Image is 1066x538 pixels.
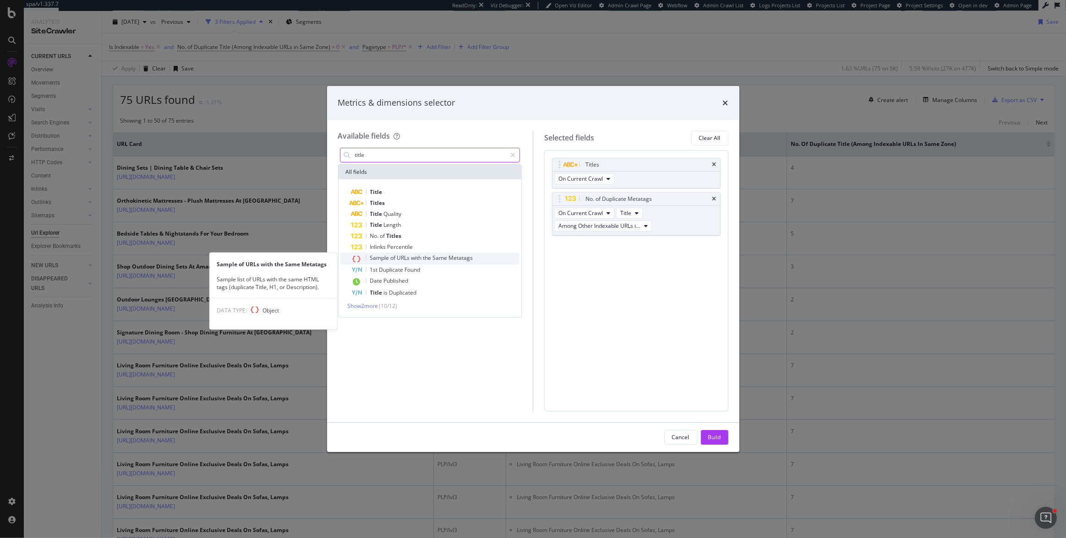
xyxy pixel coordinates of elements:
span: 1st [370,266,379,274]
div: times [712,196,716,202]
span: Title [370,210,384,218]
div: TitlestimesOn Current Crawl [552,158,721,188]
span: Among Other Indexable URLs in Same Zone [558,222,640,230]
button: Cancel [664,430,697,445]
div: Sample of URLs with the Same Metatags [209,260,337,268]
div: No. of Duplicate MetatagstimesOn Current CrawlTitleAmong Other Indexable URLs in Same Zone [552,192,721,236]
input: Search by field name [354,148,507,162]
span: Length [384,221,401,229]
div: modal [327,86,739,452]
iframe: Intercom live chat [1035,507,1057,529]
div: times [723,97,728,109]
div: Build [708,433,721,441]
button: Among Other Indexable URLs in Same Zone [554,221,652,231]
span: Title [620,209,631,217]
span: with [411,254,423,262]
span: Titles [387,232,402,240]
div: Metrics & dimensions selector [338,97,455,109]
span: Sample [370,254,391,262]
span: No. [370,232,380,240]
span: Duplicated [389,289,417,296]
span: Show 2 more [348,302,378,310]
button: Build [701,430,728,445]
span: of [391,254,397,262]
span: is [384,289,389,296]
span: Quality [384,210,402,218]
span: On Current Crawl [558,209,603,217]
span: of [380,232,387,240]
button: Title [616,208,643,219]
div: Cancel [672,433,689,441]
span: Metatags [449,254,473,262]
span: Date [370,277,384,285]
button: Clear All [691,131,728,145]
div: Available fields [338,131,390,141]
span: Published [384,277,409,285]
span: On Current Crawl [558,175,603,183]
span: the [423,254,433,262]
div: Titles [585,160,599,169]
span: ( 10 / 12 ) [379,302,398,310]
button: On Current Crawl [554,208,614,219]
span: Same [433,254,449,262]
button: On Current Crawl [554,173,614,184]
div: Selected fields [544,133,594,143]
span: Duplicate [379,266,405,274]
div: Sample list of URLs with the same HTML tags (duplicate Title, H1, or Description). [209,275,337,291]
span: Titles [370,199,385,207]
span: URLs [397,254,411,262]
span: Found [405,266,421,274]
div: All fields [339,165,522,179]
span: Title [370,289,384,296]
span: Title [370,188,383,196]
div: times [712,162,716,167]
span: Inlinks [370,243,388,251]
span: Percentile [388,243,413,251]
div: No. of Duplicate Metatags [585,194,652,204]
div: Clear All [699,134,721,142]
span: Title [370,221,384,229]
